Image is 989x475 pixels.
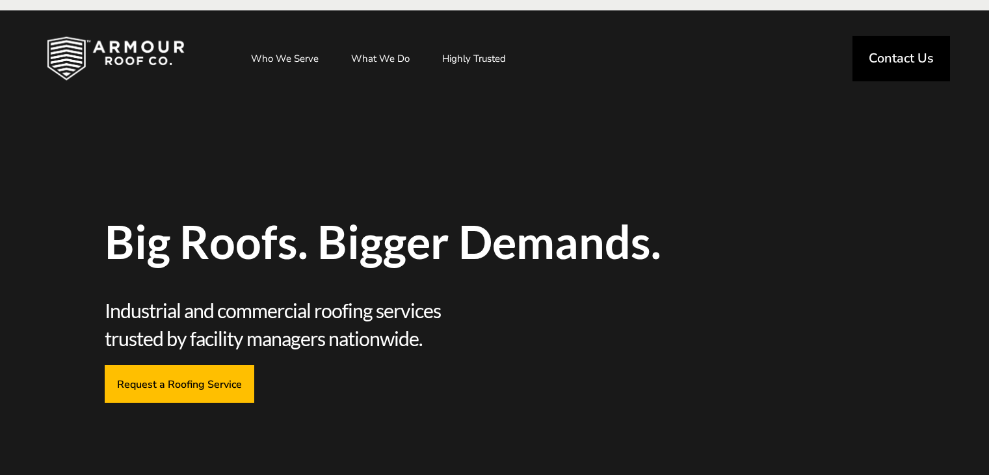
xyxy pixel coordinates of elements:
[869,52,934,65] span: Contact Us
[26,26,205,91] img: Industrial and Commercial Roofing Company | Armour Roof Co.
[117,377,242,390] span: Request a Roofing Service
[429,42,519,75] a: Highly Trusted
[105,365,254,402] a: Request a Roofing Service
[852,36,950,81] a: Contact Us
[105,297,490,352] span: Industrial and commercial roofing services trusted by facility managers nationwide.
[105,219,683,264] span: Big Roofs. Bigger Demands.
[238,42,332,75] a: Who We Serve
[338,42,423,75] a: What We Do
